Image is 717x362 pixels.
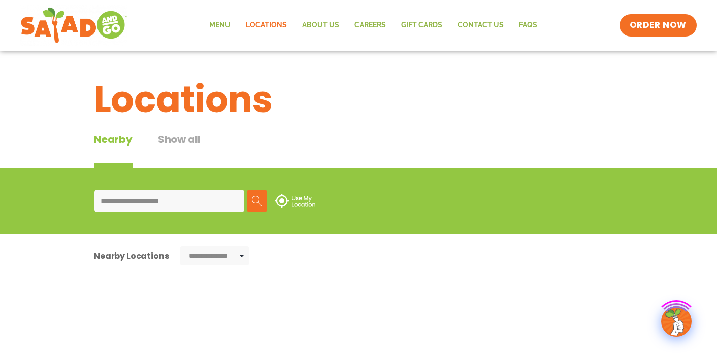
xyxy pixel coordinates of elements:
a: Careers [347,14,394,37]
div: Tabbed content [94,132,226,168]
img: use-location.svg [275,194,315,208]
div: Nearby Locations [94,249,169,262]
a: Contact Us [450,14,511,37]
nav: Menu [202,14,545,37]
a: Locations [238,14,295,37]
a: Menu [202,14,238,37]
button: Show all [158,132,201,168]
h1: Locations [94,72,623,127]
a: About Us [295,14,347,37]
img: search.svg [252,196,262,206]
a: FAQs [511,14,545,37]
a: ORDER NOW [620,14,697,37]
a: GIFT CARDS [394,14,450,37]
img: new-SAG-logo-768×292 [20,5,127,46]
div: Nearby [94,132,133,168]
span: ORDER NOW [630,19,687,31]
